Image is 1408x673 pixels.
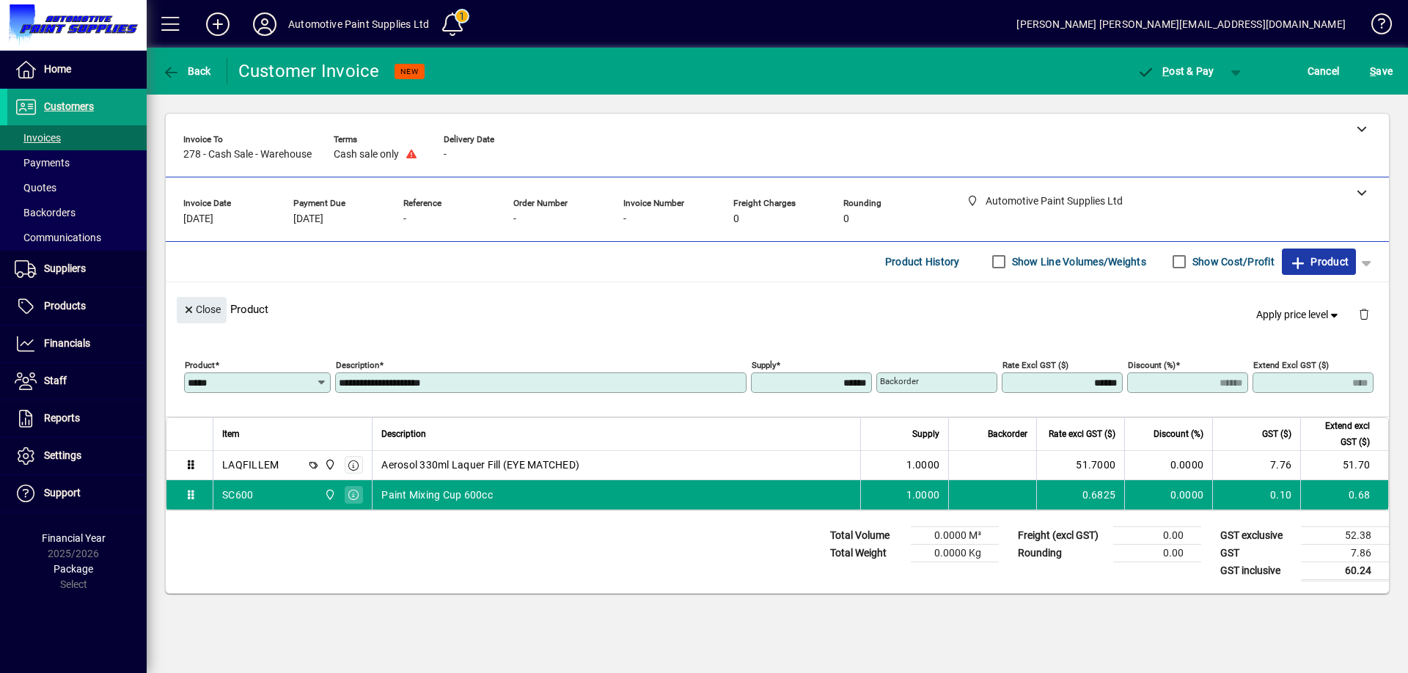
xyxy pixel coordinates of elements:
[44,100,94,112] span: Customers
[1301,526,1389,544] td: 52.38
[1113,544,1201,562] td: 0.00
[879,249,966,275] button: Product History
[1011,544,1113,562] td: Rounding
[1002,359,1068,369] mat-label: Rate excl GST ($)
[1049,426,1115,442] span: Rate excl GST ($)
[15,157,70,169] span: Payments
[381,457,579,472] span: Aerosol 330ml Laquer Fill (EYE MATCHED)
[1009,254,1146,269] label: Show Line Volumes/Weights
[1310,418,1370,450] span: Extend excl GST ($)
[7,225,147,250] a: Communications
[166,282,1389,336] div: Product
[183,298,221,322] span: Close
[1370,65,1376,77] span: S
[513,213,516,225] span: -
[1301,562,1389,580] td: 60.24
[42,532,106,544] span: Financial Year
[381,426,426,442] span: Description
[1124,451,1212,480] td: 0.0000
[906,457,940,472] span: 1.0000
[1300,480,1388,510] td: 0.68
[1262,426,1291,442] span: GST ($)
[1016,12,1346,36] div: [PERSON_NAME] [PERSON_NAME][EMAIL_ADDRESS][DOMAIN_NAME]
[885,250,960,273] span: Product History
[1346,307,1382,320] app-page-header-button: Delete
[222,488,253,502] div: SC600
[906,488,940,502] span: 1.0000
[15,207,76,218] span: Backorders
[147,58,227,84] app-page-header-button: Back
[444,149,447,161] span: -
[44,412,80,424] span: Reports
[44,487,81,499] span: Support
[7,175,147,200] a: Quotes
[7,326,147,362] a: Financials
[623,213,626,225] span: -
[183,213,213,225] span: [DATE]
[7,363,147,400] a: Staff
[334,149,399,161] span: Cash sale only
[911,526,999,544] td: 0.0000 M³
[238,59,380,83] div: Customer Invoice
[293,213,323,225] span: [DATE]
[1282,249,1356,275] button: Product
[1130,58,1222,84] button: Post & Pay
[15,232,101,243] span: Communications
[241,11,288,37] button: Profile
[823,526,911,544] td: Total Volume
[185,359,215,369] mat-label: Product
[1113,526,1201,544] td: 0.00
[733,213,739,225] span: 0
[7,51,147,88] a: Home
[1301,544,1389,562] td: 7.86
[752,359,776,369] mat-label: Supply
[7,288,147,325] a: Products
[54,563,93,575] span: Package
[44,337,90,349] span: Financials
[222,457,279,472] div: LAQFILLEM
[381,488,493,502] span: Paint Mixing Cup 600cc
[911,544,999,562] td: 0.0000 Kg
[183,149,312,161] span: 278 - Cash Sale - Warehouse
[1256,307,1341,323] span: Apply price level
[1137,65,1214,77] span: ost & Pay
[1346,297,1382,332] button: Delete
[44,63,71,75] span: Home
[44,300,86,312] span: Products
[1046,488,1115,502] div: 0.6825
[158,58,215,84] button: Back
[7,200,147,225] a: Backorders
[15,132,61,144] span: Invoices
[15,182,56,194] span: Quotes
[1213,544,1301,562] td: GST
[1213,526,1301,544] td: GST exclusive
[1289,250,1349,273] span: Product
[403,213,406,225] span: -
[1128,359,1176,369] mat-label: Discount (%)
[843,213,849,225] span: 0
[320,487,337,503] span: Automotive Paint Supplies Ltd
[1046,457,1115,472] div: 51.7000
[320,457,337,473] span: Automotive Paint Supplies Ltd
[222,426,240,442] span: Item
[1300,451,1388,480] td: 51.70
[400,67,419,76] span: NEW
[1011,526,1113,544] td: Freight (excl GST)
[1253,359,1329,369] mat-label: Extend excl GST ($)
[1212,480,1300,510] td: 0.10
[7,400,147,437] a: Reports
[1189,254,1275,269] label: Show Cost/Profit
[288,12,429,36] div: Automotive Paint Supplies Ltd
[1304,58,1343,84] button: Cancel
[7,150,147,175] a: Payments
[988,426,1027,442] span: Backorder
[1366,58,1396,84] button: Save
[44,449,81,461] span: Settings
[44,262,86,274] span: Suppliers
[7,125,147,150] a: Invoices
[7,438,147,474] a: Settings
[1154,426,1203,442] span: Discount (%)
[1212,451,1300,480] td: 7.76
[162,65,211,77] span: Back
[1213,562,1301,580] td: GST inclusive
